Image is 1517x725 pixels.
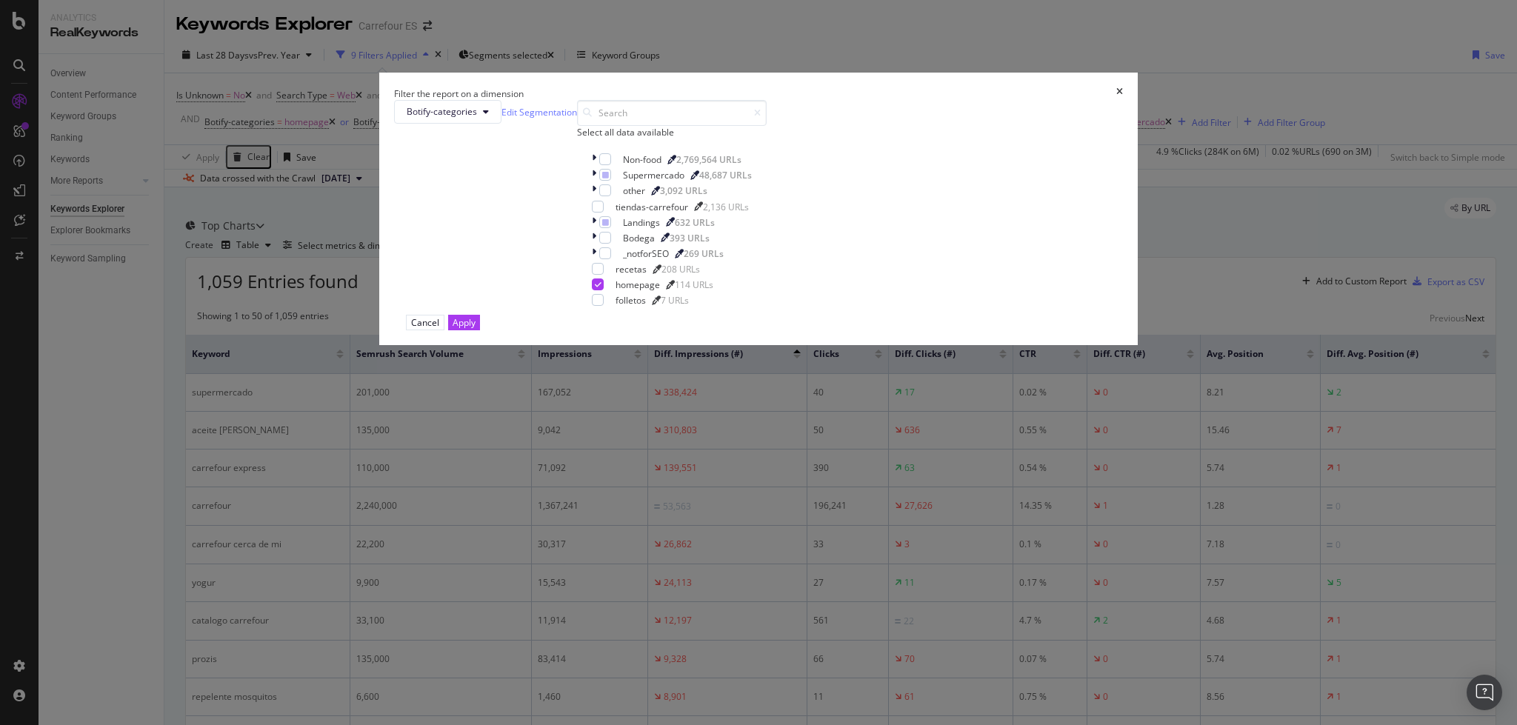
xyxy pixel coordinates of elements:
[661,294,689,307] div: 7 URLs
[394,100,501,124] button: Botify-categories
[577,126,767,138] div: Select all data available
[623,232,655,244] div: Bodega
[616,278,660,291] div: homepage
[453,316,476,329] div: Apply
[1116,87,1123,100] div: times
[616,201,688,213] div: tiendas-carrefour
[623,169,684,181] div: Supermercado
[703,201,749,213] div: 2,136 URLs
[661,263,700,275] div: 208 URLs
[379,73,1138,345] div: modal
[1467,675,1502,710] div: Open Intercom Messenger
[394,87,524,100] div: Filter the report on a dimension
[660,184,707,197] div: 3,092 URLs
[670,232,710,244] div: 393 URLs
[448,315,480,330] button: Apply
[577,100,767,126] input: Search
[411,316,439,329] div: Cancel
[623,153,661,166] div: Non-food
[406,315,444,330] button: Cancel
[407,105,477,118] span: Botify-categories
[675,278,713,291] div: 114 URLs
[623,184,645,197] div: other
[501,104,577,120] a: Edit Segmentation
[623,247,669,260] div: _notforSEO
[699,169,752,181] div: 48,687 URLs
[616,294,646,307] div: folletos
[616,263,647,275] div: recetas
[684,247,724,260] div: 269 URLs
[676,153,741,166] div: 2,769,564 URLs
[675,216,715,229] div: 632 URLs
[623,216,660,229] div: Landings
